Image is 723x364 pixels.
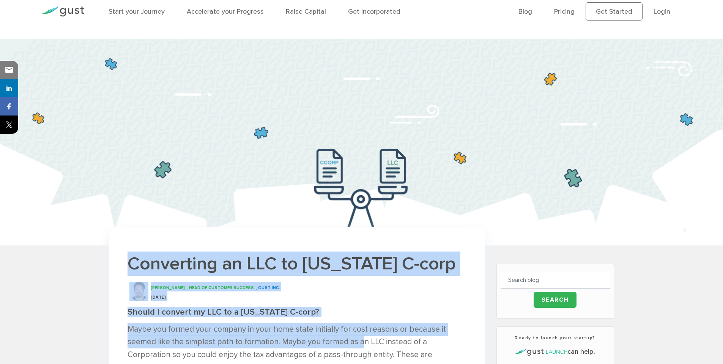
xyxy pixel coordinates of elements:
span: [PERSON_NAME] [151,285,185,290]
h3: Ready to launch your startup? [501,334,610,341]
a: Get Incorporated [348,8,400,16]
a: Login [654,8,670,16]
h4: can help. [501,347,610,357]
span: [DATE] [151,295,166,300]
input: Search blog [501,272,610,289]
a: Pricing [554,8,575,16]
a: Get Started [586,2,643,21]
a: Accelerate your Progress [187,8,264,16]
img: Gust Logo [42,6,84,17]
a: Start your Journey [109,8,165,16]
img: Kellen Powell [129,282,148,301]
a: Blog [518,8,532,16]
a: Raise Capital [286,8,326,16]
h2: Should I convert my LLC to a [US_STATE] C-corp? [128,307,467,317]
h1: Converting an LLC to [US_STATE] C-corp [128,252,467,276]
span: , GUST INC. [256,285,280,290]
input: Search [534,292,577,308]
span: , HEAD OF CUSTOMER SUCCESS [187,285,254,290]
